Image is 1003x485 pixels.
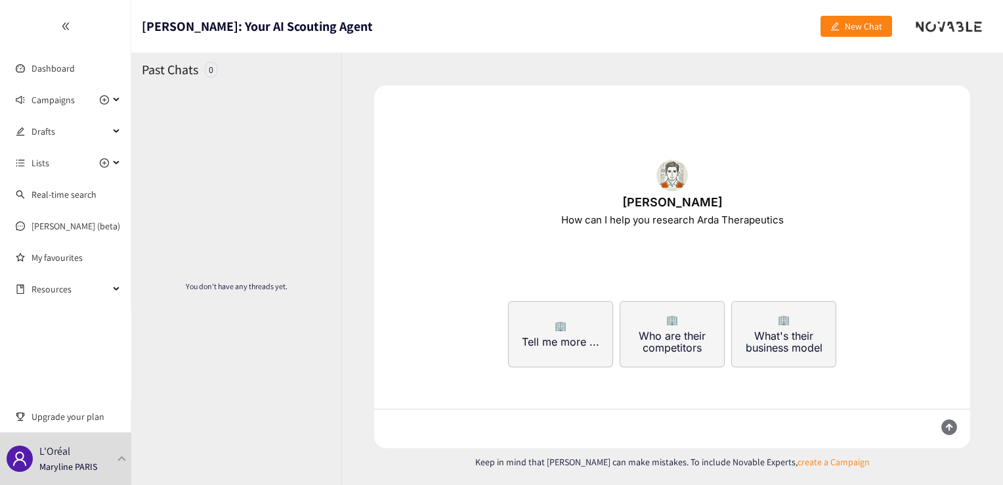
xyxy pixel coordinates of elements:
span: What's their business model [735,330,833,354]
span: Lists [32,150,49,176]
a: Dashboard [32,62,75,74]
span: 🏢 [554,319,567,333]
p: L'Oréal [39,443,70,459]
p: Maryline PARIS [39,459,97,474]
p: Keep in mind that [PERSON_NAME] can make mistakes. To include Novable Experts, [374,455,970,469]
div: 0 [205,62,217,78]
span: trophy [16,412,25,421]
iframe: Chat Widget [790,343,1003,485]
button: editNew Chat [821,16,892,37]
div: Widget de chat [790,343,1003,485]
a: Real-time search [32,189,96,200]
span: 🏢 [666,313,679,327]
div: [PERSON_NAME] [622,194,723,210]
a: [PERSON_NAME] (beta) [32,220,120,232]
span: sound [16,95,25,104]
span: Tell me more ... [522,336,599,348]
span: Campaigns [32,87,75,113]
span: Upgrade your plan [32,404,121,430]
span: double-left [61,22,70,31]
span: unordered-list [16,158,25,168]
span: 🏢 [777,313,790,327]
h2: Past Chats [142,60,198,79]
img: Scott.87bedd56a4696ef791cd.png [656,159,689,192]
a: My favourites [32,244,121,271]
span: edit [16,127,25,136]
span: book [16,285,25,294]
button: 🏢What's their business model [731,301,836,367]
div: How can I help you research Arda Therapeutics [561,213,784,227]
button: 🏢Who are their competitors [620,301,725,367]
span: plus-circle [100,95,109,104]
span: Who are their competitors [623,330,721,354]
span: New Chat [845,19,882,34]
span: user [12,451,28,467]
button: 🏢Tell me more ... [508,301,613,367]
span: edit [830,22,840,32]
p: You don't have any threads yet. [173,281,299,292]
span: Drafts [32,118,109,145]
span: Resources [32,276,109,302]
span: plus-circle [100,158,109,168]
